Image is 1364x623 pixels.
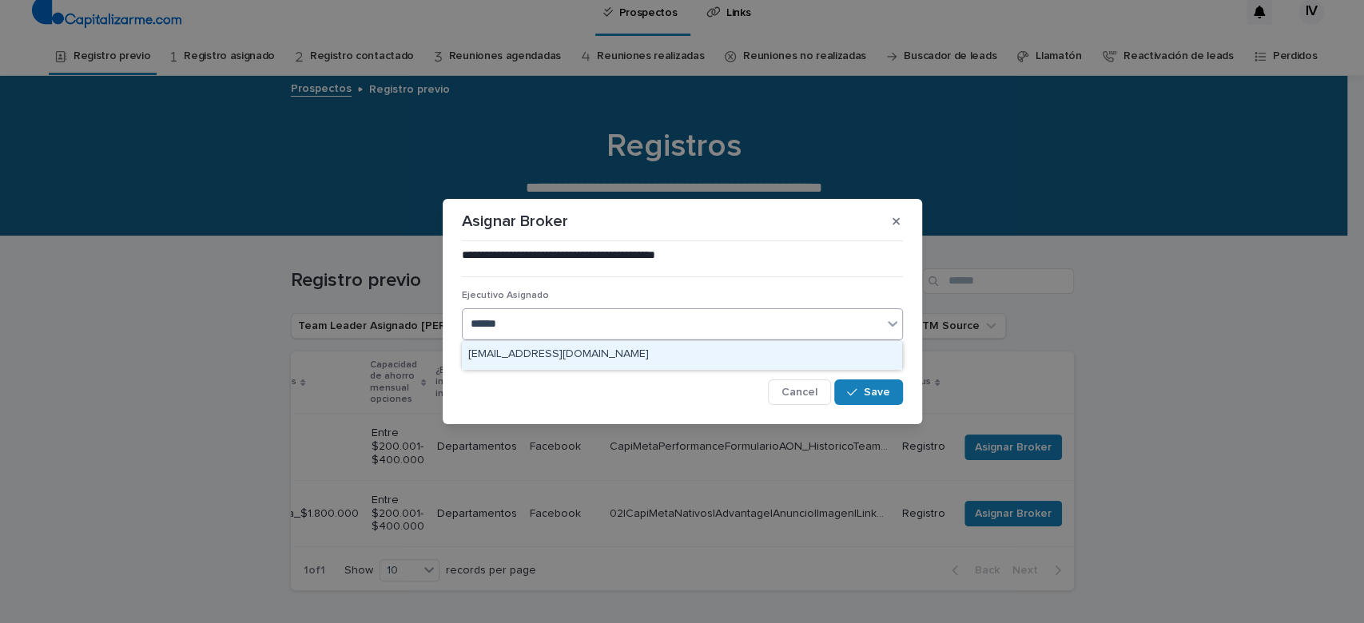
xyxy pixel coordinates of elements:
[462,212,568,231] p: Asignar Broker
[462,341,901,369] div: alma.atisha@capitalizarme.com
[462,291,549,300] span: Ejecutivo Asignado
[768,379,831,405] button: Cancel
[834,379,902,405] button: Save
[864,387,890,398] span: Save
[781,387,817,398] span: Cancel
